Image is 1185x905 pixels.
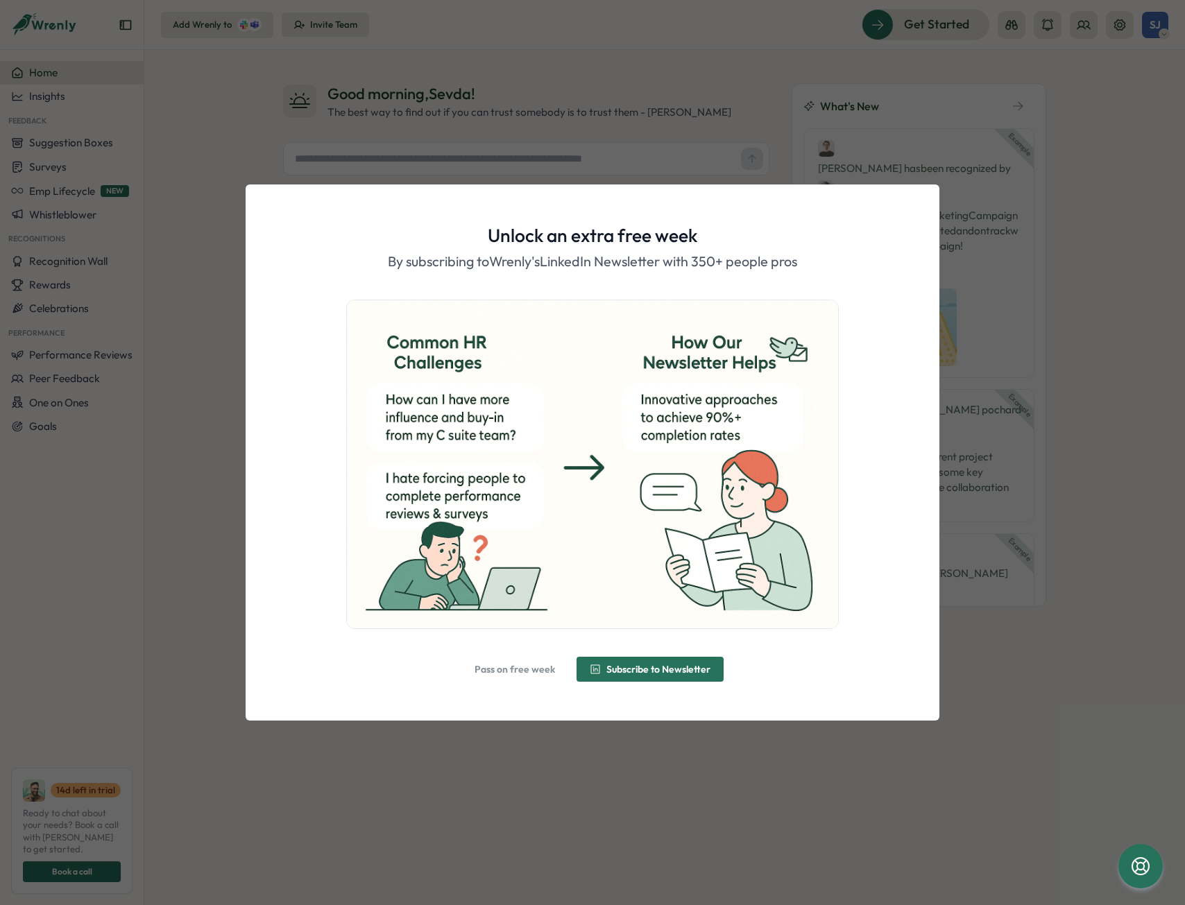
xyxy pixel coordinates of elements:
p: By subscribing to Wrenly's LinkedIn Newsletter with 350+ people pros [388,251,797,273]
img: ChatGPT Image [347,300,838,628]
button: Subscribe to Newsletter [577,657,724,682]
span: Subscribe to Newsletter [606,664,710,674]
button: Pass on free week [461,657,568,682]
span: Pass on free week [475,664,555,674]
h1: Unlock an extra free week [488,223,697,248]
